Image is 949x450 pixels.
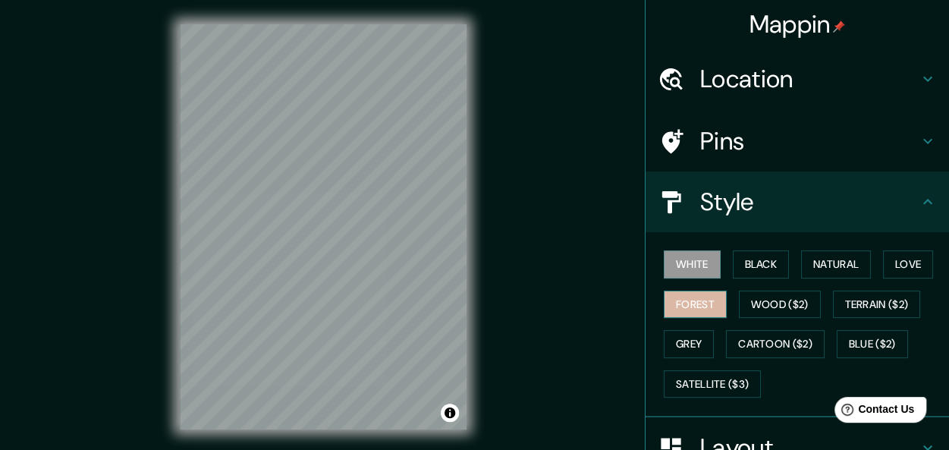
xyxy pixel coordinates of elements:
[646,49,949,109] div: Location
[749,9,846,39] h4: Mappin
[180,24,467,430] canvas: Map
[700,126,919,156] h4: Pins
[664,330,714,358] button: Grey
[814,391,932,433] iframe: Help widget launcher
[664,250,721,278] button: White
[646,172,949,232] div: Style
[646,111,949,172] div: Pins
[726,330,825,358] button: Cartoon ($2)
[739,291,821,319] button: Wood ($2)
[833,291,921,319] button: Terrain ($2)
[837,330,908,358] button: Blue ($2)
[700,187,919,217] h4: Style
[833,20,845,33] img: pin-icon.png
[700,64,919,94] h4: Location
[664,370,761,398] button: Satellite ($3)
[883,250,933,278] button: Love
[801,250,871,278] button: Natural
[733,250,790,278] button: Black
[664,291,727,319] button: Forest
[441,404,459,422] button: Toggle attribution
